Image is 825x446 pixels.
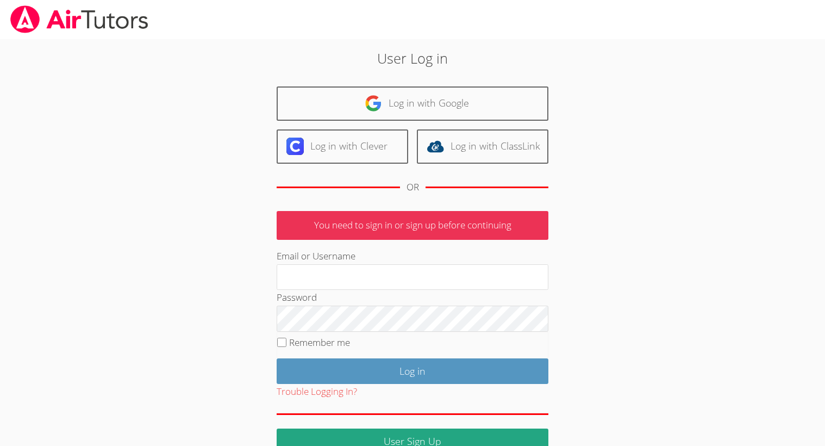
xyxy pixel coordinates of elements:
[190,48,635,69] h2: User Log in
[277,384,357,400] button: Trouble Logging In?
[277,250,355,262] label: Email or Username
[289,336,350,349] label: Remember me
[427,138,444,155] img: classlink-logo-d6bb404cc1216ec64c9a2012d9dc4662098be43eaf13dc465df04b49fa7ab582.svg
[277,86,548,121] a: Log in with Google
[277,358,548,384] input: Log in
[277,129,408,164] a: Log in with Clever
[277,291,317,303] label: Password
[286,138,304,155] img: clever-logo-6eab21bc6e7a338710f1a6ff85c0baf02591cd810cc4098c63d3a4b26e2feb20.svg
[417,129,548,164] a: Log in with ClassLink
[407,179,419,195] div: OR
[277,211,548,240] p: You need to sign in or sign up before continuing
[9,5,149,33] img: airtutors_banner-c4298cdbf04f3fff15de1276eac7730deb9818008684d7c2e4769d2f7ddbe033.png
[365,95,382,112] img: google-logo-50288ca7cdecda66e5e0955fdab243c47b7ad437acaf1139b6f446037453330a.svg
